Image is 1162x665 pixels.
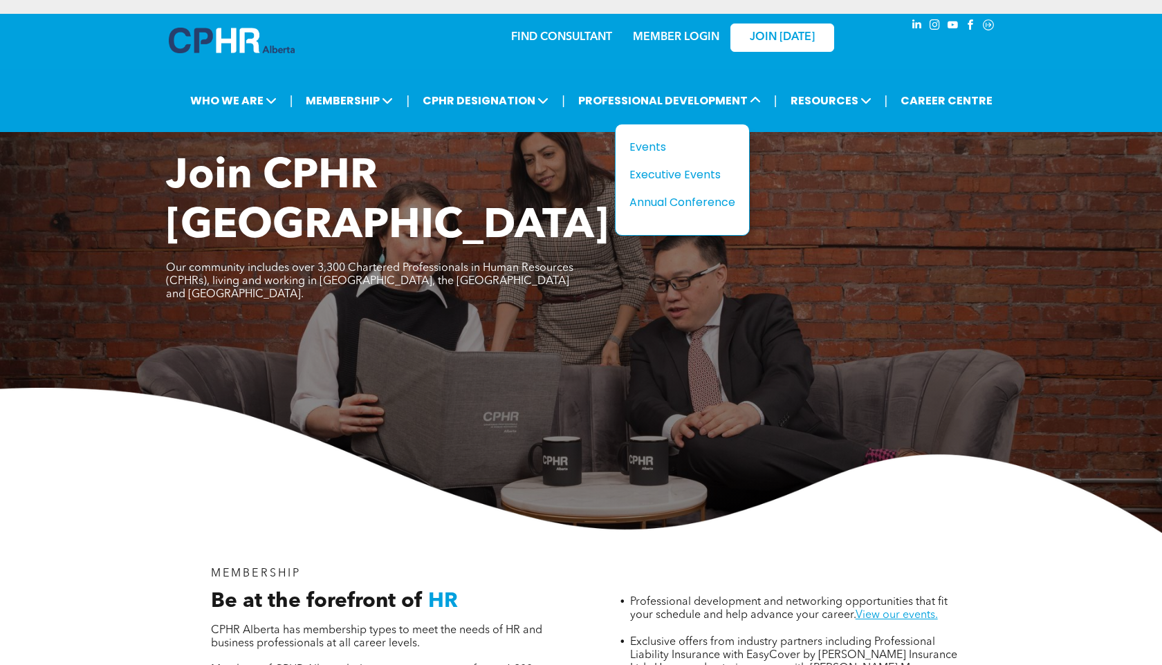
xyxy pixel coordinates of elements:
[786,88,876,113] span: RESOURCES
[629,166,735,183] a: Executive Events
[856,610,938,621] a: View our events.
[629,194,725,211] div: Annual Conference
[428,591,458,612] span: HR
[896,88,997,113] a: CAREER CENTRE
[302,88,397,113] span: MEMBERSHIP
[774,86,777,115] li: |
[211,568,302,579] span: MEMBERSHIP
[211,625,542,649] span: CPHR Alberta has membership types to meet the needs of HR and business professionals at all caree...
[963,17,978,36] a: facebook
[630,597,948,621] span: Professional development and networking opportunities that fit your schedule and help advance you...
[418,88,553,113] span: CPHR DESIGNATION
[981,17,996,36] a: Social network
[211,591,423,612] span: Be at the forefront of
[633,32,719,43] a: MEMBER LOGIN
[629,166,725,183] div: Executive Events
[885,86,888,115] li: |
[169,28,295,53] img: A blue and white logo for cp alberta
[290,86,293,115] li: |
[562,86,565,115] li: |
[730,24,834,52] a: JOIN [DATE]
[166,156,609,247] span: Join CPHR [GEOGRAPHIC_DATA]
[909,17,924,36] a: linkedin
[629,194,735,211] a: Annual Conference
[186,88,281,113] span: WHO WE ARE
[166,263,573,300] span: Our community includes over 3,300 Chartered Professionals in Human Resources (CPHRs), living and ...
[629,138,735,156] a: Events
[406,86,409,115] li: |
[927,17,942,36] a: instagram
[629,138,725,156] div: Events
[750,31,815,44] span: JOIN [DATE]
[511,32,612,43] a: FIND CONSULTANT
[574,88,765,113] span: PROFESSIONAL DEVELOPMENT
[945,17,960,36] a: youtube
